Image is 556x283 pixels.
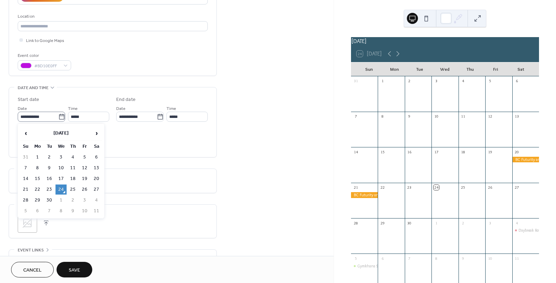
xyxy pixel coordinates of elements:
[357,62,382,76] div: Sun
[457,62,483,76] div: Thu
[32,174,43,184] td: 15
[432,62,457,76] div: Wed
[512,157,539,163] div: BC Futurity and Derby Finals
[79,141,90,152] th: Fr
[514,185,520,190] div: 27
[434,78,439,84] div: 3
[514,114,520,119] div: 13
[357,263,386,269] div: Gymkhana Series
[382,62,407,76] div: Mon
[18,247,44,254] span: Event links
[407,114,412,119] div: 9
[461,256,466,261] div: 9
[20,163,31,173] td: 7
[79,163,90,173] td: 12
[32,206,43,216] td: 6
[79,185,90,195] td: 26
[487,149,493,154] div: 19
[26,37,64,44] span: Link to Google Maps
[32,152,43,162] td: 1
[380,185,385,190] div: 22
[461,114,466,119] div: 11
[407,62,433,76] div: Tue
[68,105,78,112] span: Time
[380,149,385,154] div: 15
[67,206,78,216] td: 9
[79,174,90,184] td: 19
[116,105,126,112] span: Date
[351,192,378,198] div: BC Futurity and Derby Finals
[91,141,102,152] th: Sa
[487,256,493,261] div: 10
[55,206,67,216] td: 8
[20,174,31,184] td: 14
[18,13,206,20] div: Location
[380,78,385,84] div: 1
[483,62,508,76] div: Fri
[461,78,466,84] div: 4
[351,37,539,45] div: [DATE]
[91,185,102,195] td: 27
[353,78,358,84] div: 31
[434,185,439,190] div: 24
[91,195,102,205] td: 4
[23,267,42,274] span: Cancel
[487,220,493,225] div: 3
[32,195,43,205] td: 29
[20,141,31,152] th: Su
[514,149,520,154] div: 20
[32,141,43,152] th: Mo
[461,185,466,190] div: 25
[353,114,358,119] div: 7
[11,262,54,277] button: Cancel
[20,206,31,216] td: 5
[514,220,520,225] div: 4
[434,256,439,261] div: 8
[44,185,55,195] td: 23
[44,152,55,162] td: 2
[55,152,67,162] td: 3
[67,141,78,152] th: Th
[91,126,102,140] span: ›
[44,163,55,173] td: 9
[20,185,31,195] td: 21
[380,256,385,261] div: 6
[55,141,67,152] th: We
[67,152,78,162] td: 4
[55,195,67,205] td: 1
[434,149,439,154] div: 17
[69,267,80,274] span: Save
[351,263,378,269] div: Gymkhana Series
[166,105,176,112] span: Time
[512,228,539,233] div: Daybreak Rotary Fundraiser Race
[380,220,385,225] div: 29
[18,96,39,103] div: Start date
[353,256,358,261] div: 5
[79,195,90,205] td: 3
[44,195,55,205] td: 30
[67,163,78,173] td: 11
[434,220,439,225] div: 1
[44,206,55,216] td: 7
[91,163,102,173] td: 13
[514,256,520,261] div: 11
[55,185,67,195] td: 24
[461,149,466,154] div: 18
[514,78,520,84] div: 6
[407,256,412,261] div: 7
[20,152,31,162] td: 31
[79,152,90,162] td: 5
[18,52,70,59] div: Event color
[32,126,90,141] th: [DATE]
[18,105,27,112] span: Date
[18,84,49,92] span: Date and time
[116,96,136,103] div: End date
[32,185,43,195] td: 22
[487,78,493,84] div: 5
[407,185,412,190] div: 23
[67,185,78,195] td: 25
[407,78,412,84] div: 2
[91,206,102,216] td: 11
[91,152,102,162] td: 6
[44,174,55,184] td: 16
